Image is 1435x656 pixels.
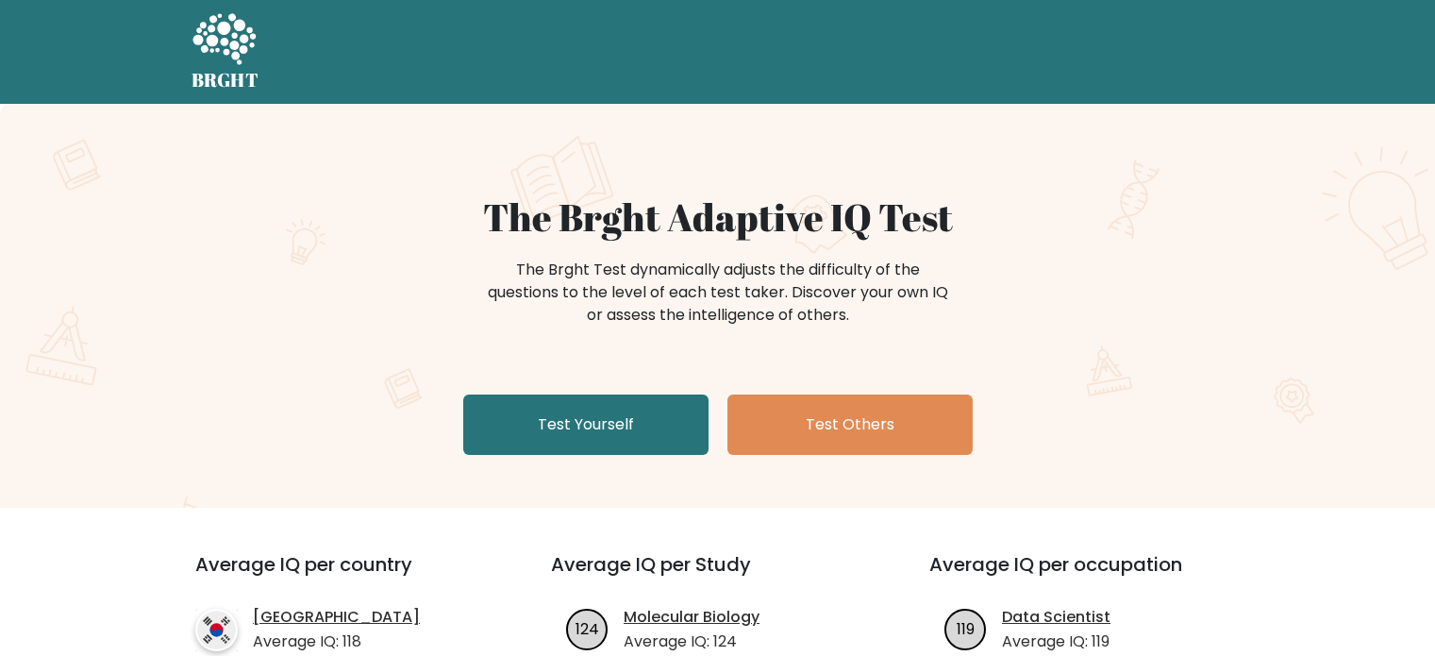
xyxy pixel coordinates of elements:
a: Test Yourself [463,395,709,455]
h3: Average IQ per country [195,553,483,598]
a: Data Scientist [1002,606,1110,629]
text: 124 [576,617,599,639]
h1: The Brght Adaptive IQ Test [258,194,1178,240]
img: country [195,609,238,651]
h3: Average IQ per Study [551,553,884,598]
div: The Brght Test dynamically adjusts the difficulty of the questions to the level of each test take... [482,259,954,327]
a: Test Others [727,395,973,455]
a: BRGHT [192,8,259,96]
text: 119 [957,617,975,639]
p: Average IQ: 118 [253,631,420,653]
a: [GEOGRAPHIC_DATA] [253,606,420,629]
a: Molecular Biology [624,606,759,629]
p: Average IQ: 119 [1002,631,1110,653]
p: Average IQ: 124 [624,631,759,653]
h3: Average IQ per occupation [929,553,1262,598]
h5: BRGHT [192,69,259,92]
